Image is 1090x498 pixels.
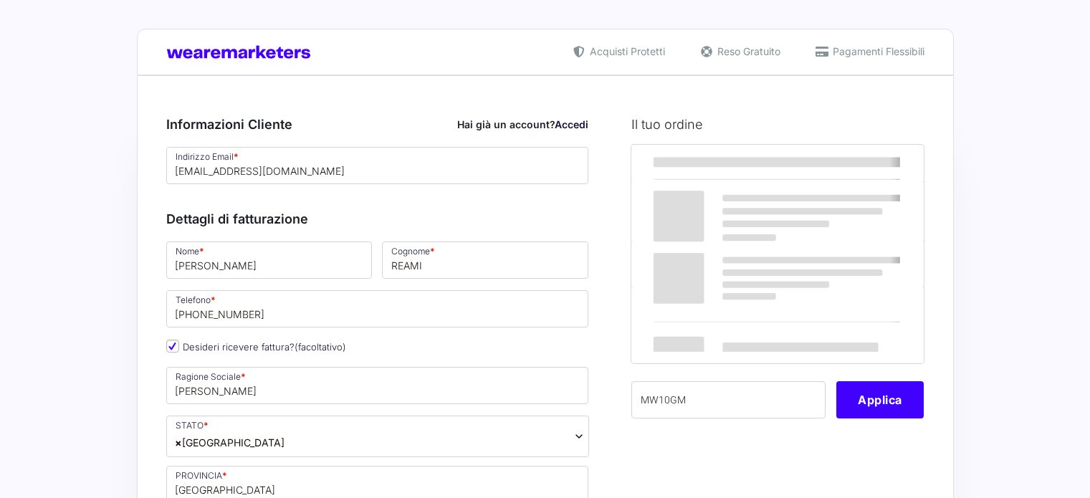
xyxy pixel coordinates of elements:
[166,241,373,279] input: Nome *
[631,241,814,287] th: Subtotale
[175,435,182,450] span: ×
[829,44,924,59] span: Pagamenti Flessibili
[295,341,346,353] span: (facoltativo)
[166,367,589,404] input: Ragione Sociale *
[714,44,780,59] span: Reso Gratuito
[631,381,826,418] input: Coupon
[166,341,346,353] label: Desideri ricevere fattura?
[166,416,589,457] span: Spagna
[814,145,924,182] th: Subtotale
[555,118,588,130] a: Accedi
[166,115,589,134] h3: Informazioni Cliente
[166,340,179,353] input: Desideri ricevere fattura?(facoltativo)
[836,381,924,418] button: Applica
[166,209,589,229] h3: Dettagli di fatturazione
[166,147,589,184] input: Indirizzo Email *
[631,115,924,134] h3: Il tuo ordine
[175,435,285,450] span: Spagna
[457,117,588,132] div: Hai già un account?
[586,44,665,59] span: Acquisti Protetti
[166,290,589,327] input: Telefono *
[631,287,814,363] th: Totale
[631,182,814,241] td: Marketers World 2025 - MW25 Ticket Standard
[382,241,588,279] input: Cognome *
[631,145,814,182] th: Prodotto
